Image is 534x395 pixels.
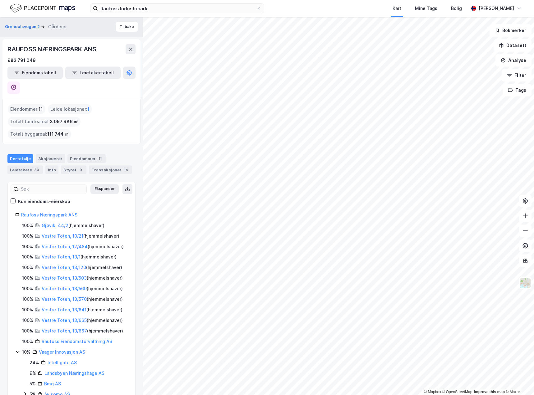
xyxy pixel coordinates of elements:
div: ( hjemmelshaver ) [42,285,123,292]
span: 111 744 ㎡ [47,130,69,138]
button: Filter [502,69,532,81]
div: ( hjemmelshaver ) [42,232,119,240]
div: 14 [123,167,129,173]
button: Grøndalsvegen 2 [5,24,41,30]
input: Søk på adresse, matrikkel, gårdeiere, leietakere eller personer [98,4,256,13]
a: Vestre Toten, 13/570 [42,296,87,302]
div: Kun eiendoms-eierskap [18,198,70,205]
div: ( hjemmelshaver ) [42,306,122,314]
div: Totalt byggareal : [8,129,71,139]
div: Leide lokasjoner : [48,104,92,114]
button: Tilbake [116,22,138,32]
div: RAUFOSS NÆRINGSPARK ANS [7,44,97,54]
a: Vaager Innovasjon AS [39,349,85,355]
div: ( hjemmelshaver ) [42,222,104,229]
span: 3 057 986 ㎡ [50,118,78,125]
div: Eiendommer : [8,104,45,114]
div: Transaksjoner [89,165,132,174]
button: Leietakertabell [65,67,121,79]
a: Vestre Toten, 13/641 [42,307,86,312]
div: 100% [22,264,33,271]
div: 5% [30,380,36,388]
span: 11 [39,105,43,113]
div: 100% [22,327,33,335]
button: Datasett [494,39,532,52]
a: Raufoss Eiendomsforvaltning AS [42,339,112,344]
div: 9 [78,167,84,173]
a: Bmg AS [44,381,61,386]
a: Vestre Toten, 13/667 [42,328,87,333]
a: Vestre Toten, 13/503 [42,275,87,281]
div: 100% [22,306,33,314]
div: Aksjonærer [36,154,65,163]
div: ( hjemmelshaver ) [42,253,117,261]
a: Vestre Toten, 13/569 [42,286,87,291]
div: 9% [30,369,36,377]
button: Analyse [495,54,532,67]
div: Leietakere [7,165,43,174]
a: Intelligate AS [48,360,77,365]
div: 100% [22,338,33,345]
div: 100% [22,222,33,229]
div: 11 [97,156,103,162]
div: ( hjemmelshaver ) [42,243,124,250]
div: 100% [22,243,33,250]
div: Bolig [451,5,462,12]
a: Raufoss Næringspark ANS [21,212,77,217]
button: Ekspander [90,184,119,194]
div: Eiendommer [67,154,106,163]
div: Styret [61,165,86,174]
a: Improve this map [474,390,505,394]
div: 982 791 049 [7,57,36,64]
a: Gjøvik, 44/2 [42,223,68,228]
div: Info [45,165,58,174]
img: logo.f888ab2527a4732fd821a326f86c7f29.svg [10,3,75,14]
img: Z [519,277,531,289]
a: Mapbox [424,390,441,394]
div: 100% [22,253,33,261]
a: Vestre Toten, 12/484 [42,244,88,249]
div: Portefølje [7,154,33,163]
button: Eiendomstabell [7,67,63,79]
button: Bokmerker [490,24,532,37]
div: ( hjemmelshaver ) [42,327,123,335]
span: 1 [87,105,90,113]
div: ( hjemmelshaver ) [42,317,123,324]
div: 100% [22,317,33,324]
a: Vestre Toten, 10/21 [42,233,83,239]
div: ( hjemmelshaver ) [42,264,122,271]
div: 100% [22,232,33,240]
div: Gårdeier [48,23,67,30]
div: Mine Tags [415,5,437,12]
iframe: Chat Widget [503,365,534,395]
div: ( hjemmelshaver ) [42,295,123,303]
div: Totalt tomteareal : [8,117,81,127]
div: 100% [22,285,33,292]
div: Kontrollprogram for chat [503,365,534,395]
a: OpenStreetMap [442,390,472,394]
div: Kart [393,5,401,12]
div: 24% [30,359,39,366]
div: ( hjemmelshaver ) [42,274,123,282]
a: Landsbyen Næringshage AS [44,370,104,376]
button: Tags [503,84,532,96]
div: 100% [22,274,33,282]
div: 30 [33,167,40,173]
input: Søk [18,184,86,194]
a: Vestre Toten, 13/1 [42,254,81,259]
div: 100% [22,295,33,303]
div: [PERSON_NAME] [479,5,514,12]
div: 10% [22,348,30,356]
a: Vestre Toten, 13/665 [42,318,87,323]
a: Vestre Toten, 13/120 [42,265,86,270]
